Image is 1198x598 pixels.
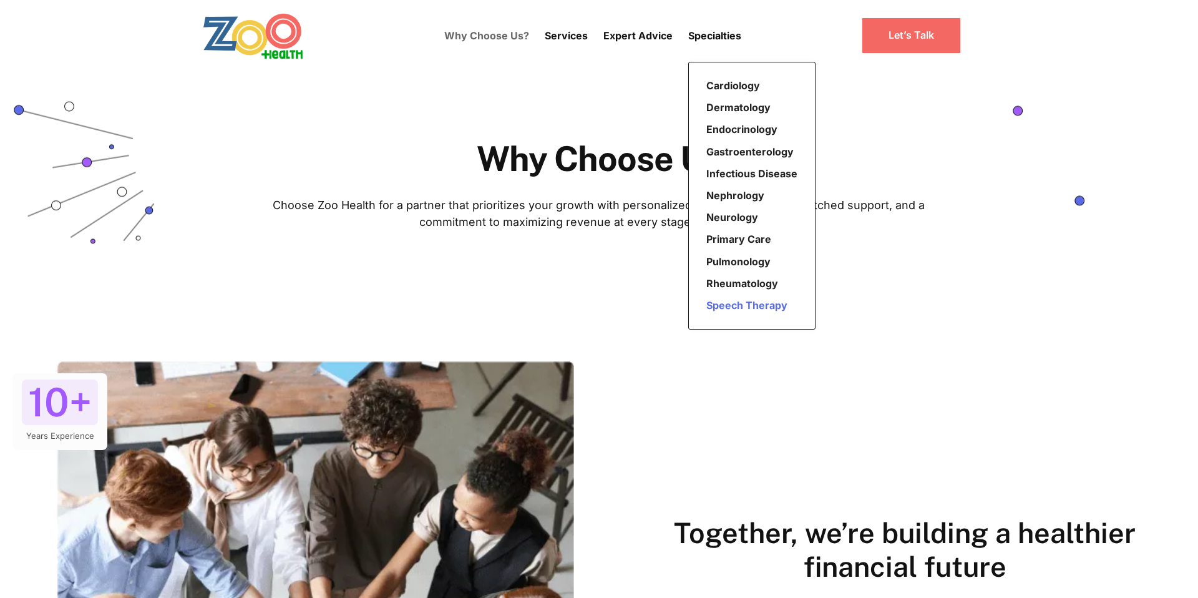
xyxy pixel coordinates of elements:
[203,12,337,59] a: home
[688,29,741,42] a: Specialties
[545,28,588,43] p: Services
[861,17,962,54] a: Let’s Talk
[701,185,802,207] a: Nephrology
[701,251,802,273] a: Pulmonology
[444,18,529,53] a: Why Choose Us?
[251,197,947,230] p: Choose Zoo Health for a partner that prioritizes your growth with personalized billing solutions,...
[701,295,802,316] a: Speech Therapy
[545,9,588,62] div: Services
[701,75,802,97] a: Cardiology
[26,428,94,444] div: Years Experience
[701,141,802,163] a: Gastroenterology
[701,207,802,228] a: Neurology
[603,22,673,49] a: Expert Advice
[701,273,802,295] a: Rheumatology
[701,97,802,119] a: Dermatology
[701,119,802,140] a: Endocrinology
[603,9,673,62] div: Expert Advice
[701,228,802,250] a: Primary Care
[477,140,722,178] h1: Why Choose Us
[688,9,741,62] div: Specialties
[688,62,816,330] nav: Specialties
[22,380,98,425] div: 10+
[701,163,802,185] a: Infectious Disease
[603,28,673,43] p: Expert Advice
[624,516,1186,584] h2: Together, we’re building a healthier financial future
